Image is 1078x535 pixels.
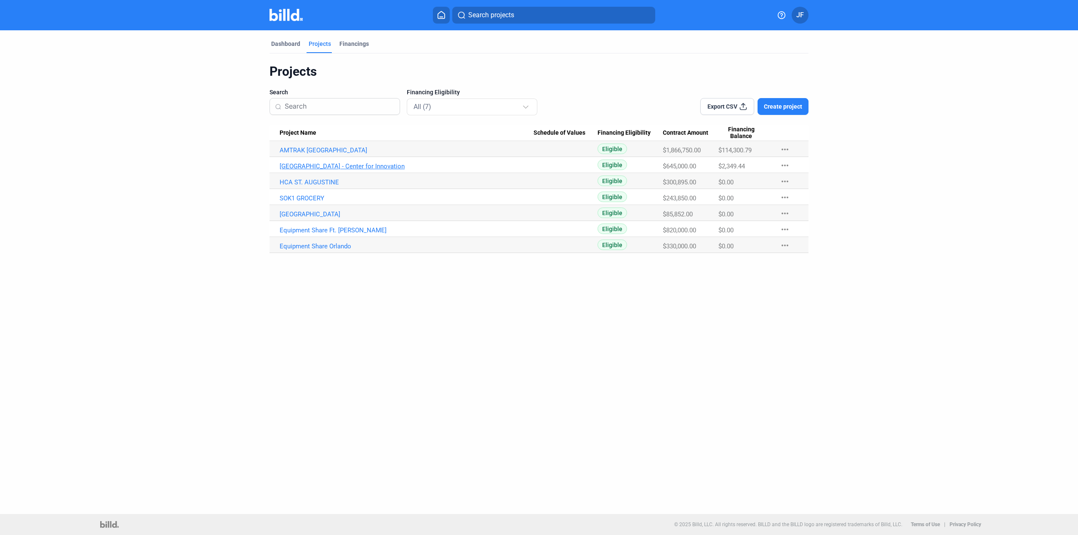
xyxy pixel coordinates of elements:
button: Search projects [452,7,655,24]
a: HCA ST. AUGUSTINE [280,178,534,186]
span: $2,349.44 [718,162,745,170]
span: Export CSV [707,102,737,111]
div: Financings [339,40,369,48]
span: Eligible [598,176,627,186]
span: Eligible [598,160,627,170]
a: [GEOGRAPHIC_DATA] [280,210,534,218]
p: | [944,522,945,527]
b: Terms of Use [911,522,940,527]
div: Contract Amount [663,129,719,137]
mat-icon: more_horiz [780,144,790,154]
b: Privacy Policy [950,522,981,527]
a: AMTRAK [GEOGRAPHIC_DATA] [280,146,534,154]
span: $300,895.00 [663,178,696,186]
span: Eligible [598,224,627,234]
button: Export CSV [700,98,754,115]
a: Equipment Share Ft. [PERSON_NAME] [280,226,534,234]
span: Eligible [598,208,627,218]
span: $330,000.00 [663,242,696,250]
span: Eligible [598,240,627,250]
mat-icon: more_horiz [780,192,790,202]
span: $243,850.00 [663,194,696,202]
img: logo [100,521,118,528]
span: Eligible [598,192,627,202]
mat-icon: more_horiz [780,208,790,218]
span: Financing Eligibility [598,129,651,137]
span: $0.00 [718,210,734,218]
div: Financing Eligibility [598,129,663,137]
a: Equipment Share Orlando [280,242,534,250]
mat-select-trigger: All (7) [414,103,431,111]
button: JF [792,7,808,24]
span: $1,866,750.00 [663,146,701,154]
div: Financing Balance [718,126,771,140]
p: © 2025 Billd, LLC. All rights reserved. BILLD and the BILLD logo are registered trademarks of Bil... [674,522,902,527]
div: Projects [309,40,331,48]
button: Create project [758,98,808,115]
div: Schedule of Values [534,129,598,137]
img: Billd Company Logo [269,9,303,21]
div: Project Name [280,129,534,137]
input: Search [285,98,395,115]
div: Dashboard [271,40,300,48]
span: $0.00 [718,226,734,234]
span: Schedule of Values [534,129,585,137]
span: Financing Eligibility [407,88,460,96]
span: $0.00 [718,178,734,186]
span: $0.00 [718,194,734,202]
a: SOK1 GROCERY [280,194,534,202]
a: [GEOGRAPHIC_DATA] - Center for Innovation [280,162,534,170]
span: $114,300.79 [718,146,752,154]
div: Projects [269,64,808,80]
span: JF [796,10,804,20]
mat-icon: more_horiz [780,160,790,170]
span: Search [269,88,288,96]
span: Search projects [468,10,514,20]
span: Financing Balance [718,126,764,140]
span: $820,000.00 [663,226,696,234]
span: Project Name [280,129,316,137]
span: $85,852.00 [663,210,693,218]
mat-icon: more_horiz [780,240,790,250]
mat-icon: more_horiz [780,176,790,186]
span: $645,000.00 [663,162,696,170]
mat-icon: more_horiz [780,224,790,234]
span: Create project [764,102,802,111]
span: Eligible [598,144,627,154]
span: Contract Amount [663,129,708,137]
span: $0.00 [718,242,734,250]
